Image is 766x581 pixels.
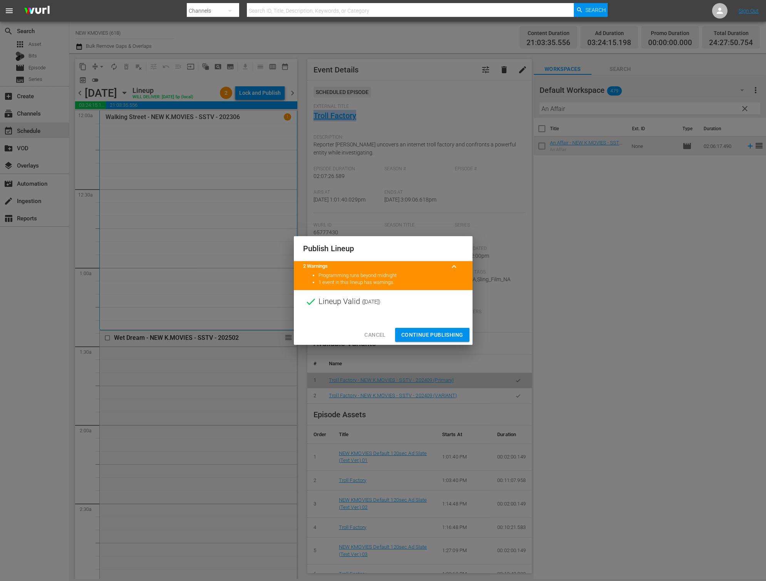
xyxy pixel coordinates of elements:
[739,8,759,14] a: Sign Out
[449,262,459,271] span: keyboard_arrow_up
[358,328,392,342] button: Cancel
[401,330,463,340] span: Continue Publishing
[362,296,380,307] span: ( [DATE] )
[5,6,14,15] span: menu
[318,279,463,286] li: 1 event in this lineup has warnings.
[303,263,445,270] title: 2 Warnings
[318,272,463,279] li: Programming runs beyond midnight
[294,290,473,313] div: Lineup Valid
[395,328,469,342] button: Continue Publishing
[18,2,55,20] img: ans4CAIJ8jUAAAAAAAAAAAAAAAAAAAAAAAAgQb4GAAAAAAAAAAAAAAAAAAAAAAAAJMjXAAAAAAAAAAAAAAAAAAAAAAAAgAT5G...
[303,242,463,255] h2: Publish Lineup
[585,3,606,17] span: Search
[364,330,386,340] span: Cancel
[445,257,463,276] button: keyboard_arrow_up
